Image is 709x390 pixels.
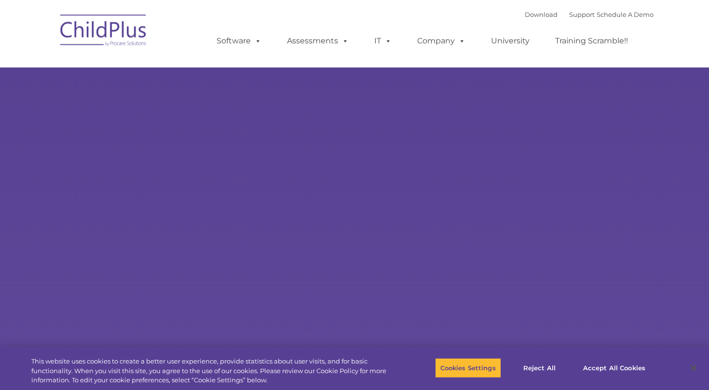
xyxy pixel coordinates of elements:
[545,31,638,51] a: Training Scramble!!
[408,31,475,51] a: Company
[597,11,654,18] a: Schedule A Demo
[207,31,271,51] a: Software
[569,11,595,18] a: Support
[31,357,390,385] div: This website uses cookies to create a better user experience, provide statistics about user visit...
[525,11,654,18] font: |
[435,358,501,378] button: Cookies Settings
[683,357,704,378] button: Close
[277,31,358,51] a: Assessments
[525,11,558,18] a: Download
[509,358,570,378] button: Reject All
[481,31,539,51] a: University
[365,31,401,51] a: IT
[55,8,152,56] img: ChildPlus by Procare Solutions
[578,358,651,378] button: Accept All Cookies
